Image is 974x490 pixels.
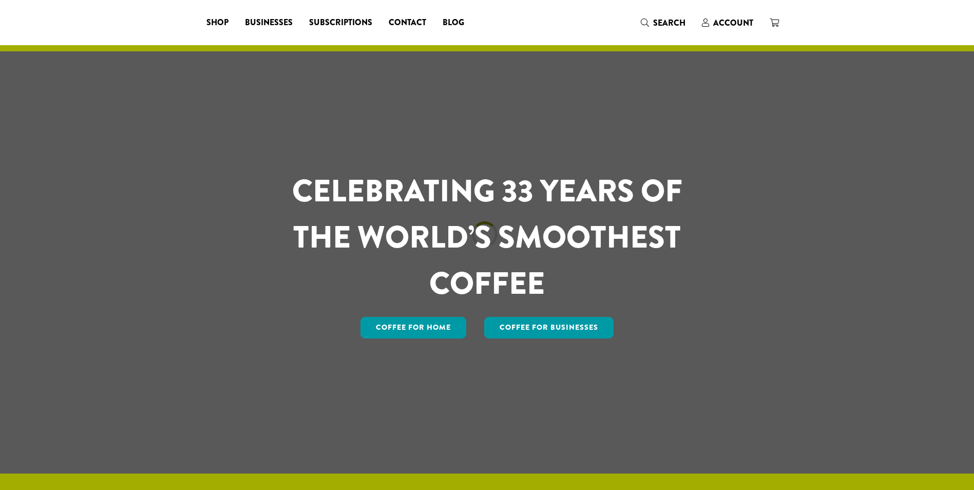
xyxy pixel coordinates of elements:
[389,16,426,29] span: Contact
[198,14,237,31] a: Shop
[360,317,466,338] a: Coffee for Home
[443,16,464,29] span: Blog
[484,317,614,338] a: Coffee For Businesses
[301,14,380,31] a: Subscriptions
[380,14,434,31] a: Contact
[633,14,694,31] a: Search
[309,16,372,29] span: Subscriptions
[262,168,713,307] h1: CELEBRATING 33 YEARS OF THE WORLD’S SMOOTHEST COFFEE
[713,17,753,29] span: Account
[694,14,761,31] a: Account
[206,16,228,29] span: Shop
[245,16,293,29] span: Businesses
[434,14,472,31] a: Blog
[653,17,685,29] span: Search
[237,14,301,31] a: Businesses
